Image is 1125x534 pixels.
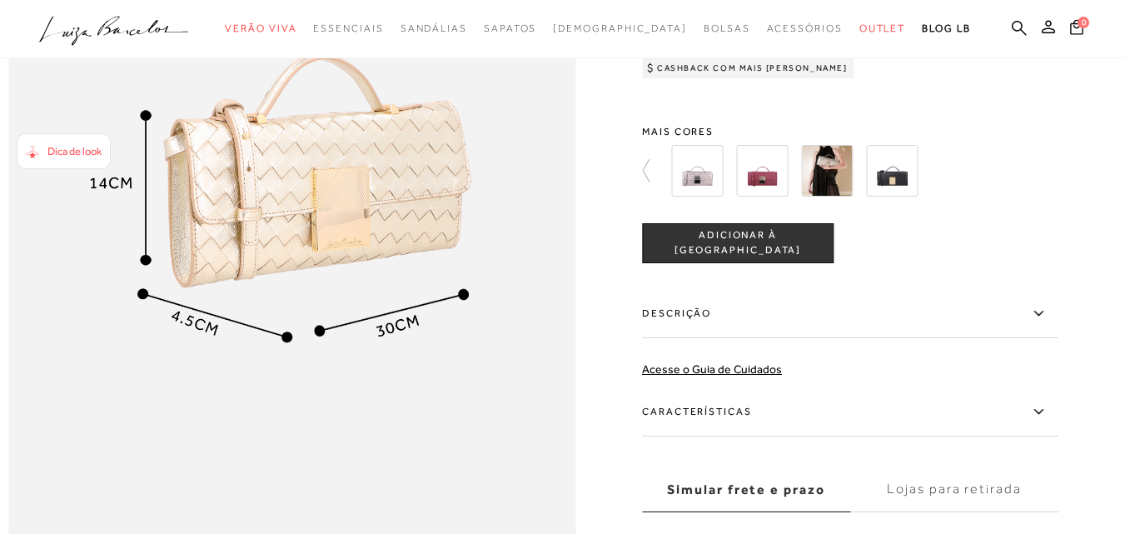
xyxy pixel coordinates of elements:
[767,22,843,34] span: Acessórios
[642,388,1058,437] label: Características
[671,145,723,197] img: BOLSA EM COURO METALIZADO TRESSÊ TITÂNIO E FECHO DE PLACA LB MÉDIA
[553,22,687,34] span: [DEMOGRAPHIC_DATA]
[313,22,383,34] span: Essenciais
[642,362,782,376] a: Acesse o Guia de Cuidados
[642,467,850,512] label: Simular frete e prazo
[922,22,970,34] span: BLOG LB
[642,127,1058,137] span: Mais cores
[801,145,853,197] img: BOLSA EM COURO TRESSÊ PRATA E FECHO DE PLACA LB MÉDIA
[225,22,296,34] span: Verão Viva
[401,13,467,44] a: categoryNavScreenReaderText
[1065,18,1088,41] button: 0
[225,13,296,44] a: categoryNavScreenReaderText
[484,13,536,44] a: categoryNavScreenReaderText
[922,13,970,44] a: BLOG LB
[767,13,843,44] a: categoryNavScreenReaderText
[642,290,1058,338] label: Descrição
[850,467,1058,512] label: Lojas para retirada
[313,13,383,44] a: categoryNavScreenReaderText
[736,145,788,197] img: BOLSA EM COURO TRESSÊ MARSALA E FECHO DE PLACA LB MÉDIA
[642,223,834,263] button: ADICIONAR À [GEOGRAPHIC_DATA]
[704,13,750,44] a: categoryNavScreenReaderText
[1078,17,1089,28] span: 0
[866,145,918,197] img: BOLSA EM COURO TRESSÊ PRETO E FECHO DE PLACA LB MÉDIA
[642,58,854,78] div: Cashback com Mais [PERSON_NAME]
[643,228,833,257] span: ADICIONAR À [GEOGRAPHIC_DATA]
[401,22,467,34] span: Sandálias
[484,22,536,34] span: Sapatos
[704,22,750,34] span: Bolsas
[859,22,906,34] span: Outlet
[859,13,906,44] a: categoryNavScreenReaderText
[553,13,687,44] a: noSubCategoriesText
[47,145,102,157] span: Dica de look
